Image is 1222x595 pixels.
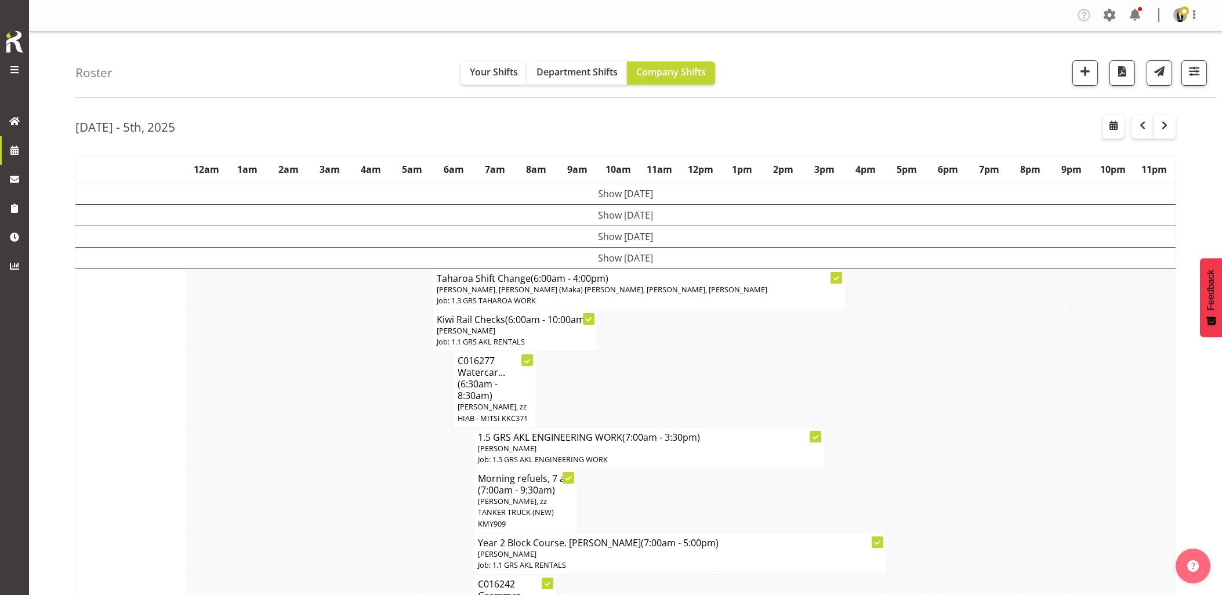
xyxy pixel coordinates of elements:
h4: Taharoa Shift Change [437,273,842,284]
th: 2am [268,156,309,183]
button: Select a specific date within the roster. [1103,115,1125,139]
th: 11am [639,156,680,183]
img: help-xxl-2.png [1187,560,1199,572]
button: Feedback - Show survey [1200,258,1222,337]
span: [PERSON_NAME] [478,549,536,559]
th: 9am [557,156,598,183]
th: 3am [309,156,350,183]
h4: 1.5 GRS AKL ENGINEERING WORK [478,431,821,443]
button: Filter Shifts [1181,60,1207,86]
th: 5pm [886,156,927,183]
p: Job: 1.5 GRS AKL ENGINEERING WORK [478,454,821,465]
span: (7:00am - 5:00pm) [641,536,719,549]
span: Company Shifts [636,66,706,78]
th: 9pm [1051,156,1092,183]
span: Department Shifts [536,66,618,78]
th: 11pm [1134,156,1176,183]
th: 4am [350,156,391,183]
h4: Year 2 Block Course. [PERSON_NAME] [478,537,883,549]
button: Your Shifts [460,61,527,85]
h4: C016277 Watercar... [458,355,532,401]
th: 4pm [845,156,886,183]
span: (6:30am - 8:30am) [458,378,498,402]
span: (7:00am - 3:30pm) [622,431,700,444]
th: 7am [474,156,516,183]
th: 8am [516,156,557,183]
th: 8pm [1010,156,1051,183]
th: 5am [391,156,433,183]
th: 1pm [721,156,763,183]
span: Your Shifts [470,66,518,78]
span: (6:00am - 10:00am) [505,313,588,326]
p: Job: 1.1 GRS AKL RENTALS [437,336,594,347]
p: Job: 1.1 GRS AKL RENTALS [478,560,883,571]
h2: [DATE] - 5th, 2025 [75,119,175,135]
th: 10pm [1092,156,1133,183]
h4: Morning refuels, 7 a... [478,473,574,496]
span: Feedback [1206,270,1216,310]
th: 7pm [969,156,1010,183]
th: 10am [598,156,639,183]
th: 3pm [804,156,845,183]
h4: Kiwi Rail Checks [437,314,594,325]
td: Show [DATE] [76,226,1176,247]
th: 6am [433,156,474,183]
th: 1am [227,156,268,183]
td: Show [DATE] [76,247,1176,269]
p: Job: 1.3 GRS TAHAROA WORK [437,295,842,306]
span: [PERSON_NAME], [PERSON_NAME] (Maka) [PERSON_NAME], [PERSON_NAME], [PERSON_NAME] [437,284,767,295]
img: kelepi-pauuadf51ac2b38380d4c50de8760bb396c3.png [1173,8,1187,22]
th: 6pm [927,156,969,183]
button: Add a new shift [1072,60,1098,86]
h4: Roster [75,66,113,79]
button: Department Shifts [527,61,627,85]
span: [PERSON_NAME] [437,325,495,336]
th: 2pm [763,156,804,183]
button: Send a list of all shifts for the selected filtered period to all rostered employees. [1147,60,1172,86]
span: (6:00am - 4:00pm) [531,272,608,285]
th: 12pm [680,156,721,183]
th: 12am [186,156,227,183]
span: [PERSON_NAME] [478,443,536,453]
span: [PERSON_NAME], zz HIAB - MITSI KKC371 [458,401,528,423]
img: Rosterit icon logo [3,29,26,55]
td: Show [DATE] [76,183,1176,205]
span: [PERSON_NAME], zz TANKER TRUCK (NEW) KMY909 [478,496,554,528]
button: Download a PDF of the roster according to the set date range. [1109,60,1135,86]
button: Company Shifts [627,61,715,85]
td: Show [DATE] [76,204,1176,226]
span: (7:00am - 9:30am) [478,484,555,496]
